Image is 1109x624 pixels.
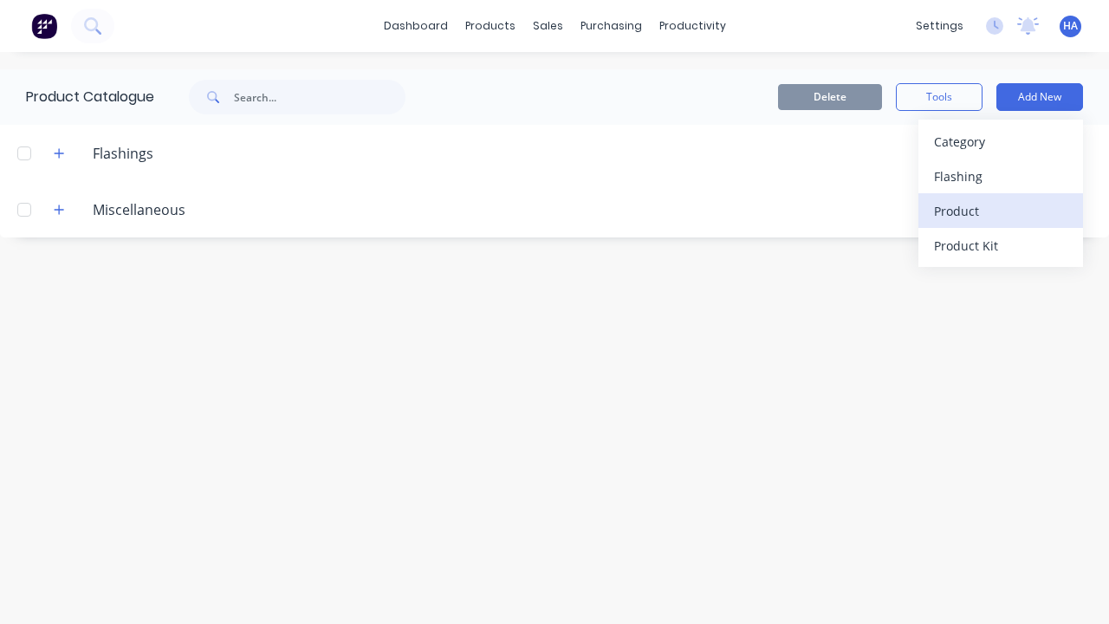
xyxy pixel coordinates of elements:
div: settings [907,13,972,39]
div: Flashings [79,143,167,164]
div: Miscellaneous [79,199,199,220]
div: Product Kit [934,233,1067,258]
div: Product [934,198,1067,224]
button: Delete [778,84,882,110]
img: Factory [31,13,57,39]
button: Product [918,193,1083,228]
div: sales [524,13,572,39]
div: productivity [651,13,735,39]
div: products [457,13,524,39]
input: Search... [234,80,405,114]
div: purchasing [572,13,651,39]
button: Add New [996,83,1083,111]
button: Tools [896,83,983,111]
div: Category [934,129,1067,154]
button: Product Kit [918,228,1083,263]
div: Flashing [934,164,1067,189]
a: dashboard [375,13,457,39]
button: Category [918,124,1083,159]
button: Flashing [918,159,1083,193]
span: HA [1063,18,1078,34]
